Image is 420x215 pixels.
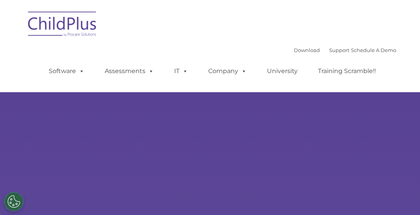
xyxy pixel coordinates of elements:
[201,64,254,79] a: Company
[166,64,196,79] a: IT
[329,47,349,53] a: Support
[24,6,101,44] img: ChildPlus by Procare Solutions
[259,64,305,79] a: University
[294,47,320,53] a: Download
[351,47,396,53] a: Schedule A Demo
[4,192,23,211] button: Cookies Settings
[41,64,92,79] a: Software
[310,64,384,79] a: Training Scramble!!
[294,47,396,53] font: |
[97,64,161,79] a: Assessments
